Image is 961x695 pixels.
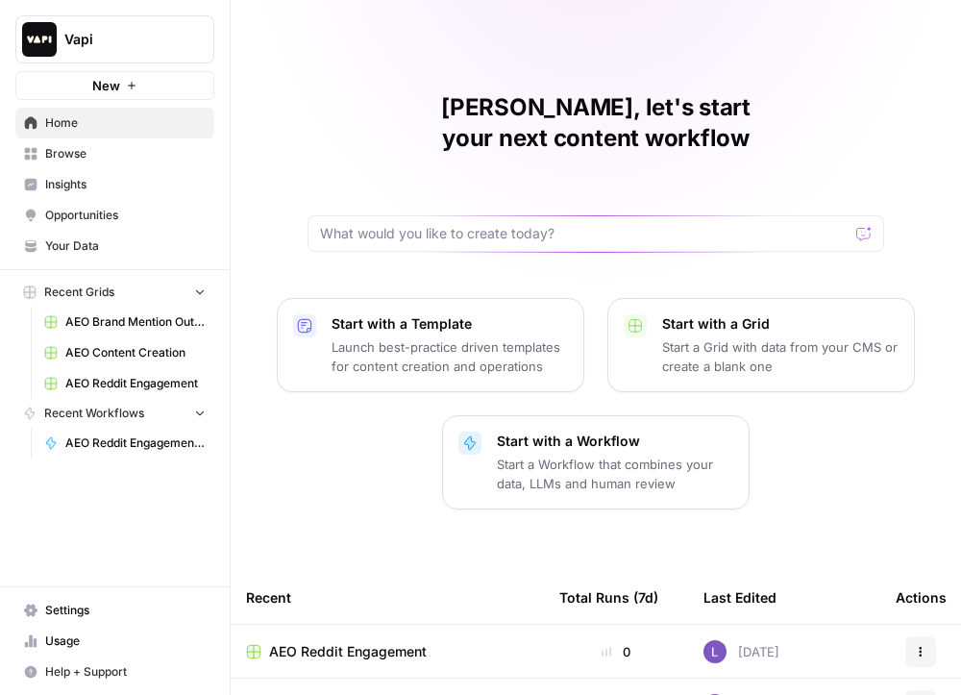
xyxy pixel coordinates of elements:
span: Opportunities [45,207,206,224]
div: Last Edited [703,571,776,624]
button: Start with a WorkflowStart a Workflow that combines your data, LLMs and human review [442,415,750,509]
span: Browse [45,145,206,162]
button: New [15,71,214,100]
span: Recent Workflows [44,405,144,422]
div: Actions [896,571,947,624]
p: Start with a Template [332,314,568,334]
span: Home [45,114,206,132]
button: Start with a TemplateLaunch best-practice driven templates for content creation and operations [277,298,584,392]
button: Recent Grids [15,278,214,307]
a: Insights [15,169,214,200]
a: AEO Reddit Engagement [36,368,214,399]
button: Help + Support [15,657,214,687]
a: Your Data [15,231,214,261]
span: Usage [45,633,206,650]
span: Insights [45,176,206,193]
a: Home [15,108,214,138]
p: Launch best-practice driven templates for content creation and operations [332,337,568,376]
span: Settings [45,602,206,619]
span: New [92,76,120,95]
p: Start a Workflow that combines your data, LLMs and human review [497,455,733,493]
span: Vapi [64,30,181,49]
a: Opportunities [15,200,214,231]
h1: [PERSON_NAME], let's start your next content workflow [308,92,884,154]
div: Total Runs (7d) [559,571,658,624]
a: AEO Content Creation [36,337,214,368]
span: Help + Support [45,663,206,681]
span: AEO Reddit Engagement - Fork [65,434,206,452]
a: Browse [15,138,214,169]
p: Start a Grid with data from your CMS or create a blank one [662,337,899,376]
span: AEO Reddit Engagement [269,642,427,661]
span: AEO Content Creation [65,344,206,361]
button: Workspace: Vapi [15,15,214,63]
a: Usage [15,626,214,657]
div: [DATE] [703,640,779,663]
p: Start with a Grid [662,314,899,334]
span: Recent Grids [44,284,114,301]
button: Start with a GridStart a Grid with data from your CMS or create a blank one [607,298,915,392]
p: Start with a Workflow [497,432,733,451]
a: AEO Brand Mention Outreach [36,307,214,337]
span: AEO Brand Mention Outreach [65,313,206,331]
img: Vapi Logo [22,22,57,57]
a: AEO Reddit Engagement - Fork [36,428,214,459]
img: rn7sh892ioif0lo51687sih9ndqw [703,640,727,663]
div: 0 [559,642,673,661]
span: AEO Reddit Engagement [65,375,206,392]
span: Your Data [45,237,206,255]
div: Recent [246,571,529,624]
a: AEO Reddit Engagement [246,642,529,661]
button: Recent Workflows [15,399,214,428]
input: What would you like to create today? [320,224,849,243]
a: Settings [15,595,214,626]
